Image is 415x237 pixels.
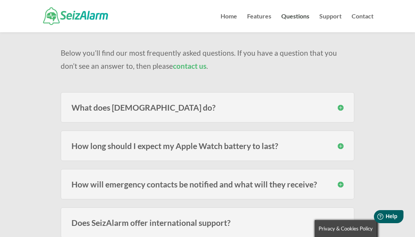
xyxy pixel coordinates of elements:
h3: How long should I expect my Apple Watch battery to last? [71,142,344,150]
h3: What does [DEMOGRAPHIC_DATA] do? [71,103,344,111]
a: Questions [281,13,309,32]
p: Below you’ll find our most frequently asked questions. If you have a question that you don’t see ... [61,46,354,73]
a: Contact [352,13,373,32]
h3: Does SeizAlarm offer international support? [71,219,344,227]
h3: How will emergency contacts be notified and what will they receive? [71,180,344,188]
span: Privacy & Cookies Policy [319,225,373,232]
a: Features [247,13,271,32]
a: contact us [173,61,206,70]
img: SeizAlarm [43,7,108,25]
a: Support [319,13,342,32]
a: Home [221,13,237,32]
iframe: Help widget launcher [347,207,407,229]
